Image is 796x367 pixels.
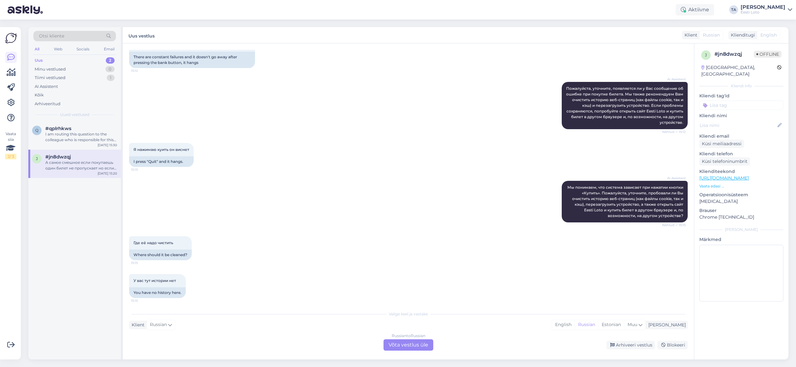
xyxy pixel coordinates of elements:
div: # jn8dwzqj [714,50,754,58]
span: Uued vestlused [60,112,89,118]
span: Nähtud ✓ 15:12 [662,129,686,134]
span: j [705,53,707,57]
p: [MEDICAL_DATA] [699,198,783,205]
div: You have no history here. [129,287,186,298]
div: Arhiveeri vestlus [606,341,655,349]
div: [DATE] 15:30 [98,143,117,147]
div: There are constant failures and it doesn't go away after pressing the bank button, it hangs [129,52,255,68]
span: 15:15 [131,167,155,172]
p: Brauser [699,207,783,214]
input: Lisa tag [699,100,783,110]
span: #jn8dwzqj [45,154,71,160]
div: Where should it be cleaned? [129,249,192,260]
div: [PERSON_NAME] [741,5,785,10]
span: Offline [754,51,782,58]
span: 15:12 [131,68,155,73]
div: Klienditugi [728,32,755,38]
div: Kõik [35,92,44,98]
span: Muu [628,322,637,327]
span: У вас тут истории нет [134,278,176,283]
div: Valige keel ja vastake [129,311,688,317]
div: I am routing this question to the colleague who is responsible for this topic. The reply might ta... [45,131,117,143]
p: Kliendi tag'id [699,93,783,99]
a: [URL][DOMAIN_NAME] [699,175,749,181]
div: 0 [105,66,115,72]
div: Minu vestlused [35,66,66,72]
div: Blokeeri [657,341,688,349]
div: Russian to Russian [392,333,425,339]
div: 1 [107,75,115,81]
div: AI Assistent [35,83,58,90]
div: Klient [682,32,697,38]
span: Russian [150,321,167,328]
div: Vaata siia [5,131,16,159]
div: All [33,45,41,53]
span: AI Assistent [662,176,686,181]
p: Kliendi nimi [699,112,783,119]
div: Socials [75,45,91,53]
div: Kliendi info [699,83,783,89]
span: Russian [703,32,720,38]
label: Uus vestlus [128,31,155,39]
p: Vaata edasi ... [699,183,783,189]
span: Otsi kliente [39,33,64,39]
div: Aktiivne [676,4,714,15]
a: [PERSON_NAME]Eesti Loto [741,5,792,15]
span: Мы понимаем, что система зависает при нажатии кнопки «Купить». Пожалуйста, уточните, пробовали ли... [567,185,684,218]
div: [DATE] 15:20 [98,171,117,176]
div: 2 [106,57,115,64]
div: Web [53,45,64,53]
p: Kliendi email [699,133,783,140]
div: Küsi telefoninumbrit [699,157,750,166]
p: Chrome [TECHNICAL_ID] [699,214,783,221]
div: English [552,320,575,330]
div: Arhiveeritud [35,101,60,107]
span: j [36,156,38,161]
div: [PERSON_NAME] [699,227,783,232]
div: Russian [575,320,598,330]
div: Võta vestlus üle [384,339,433,351]
div: Klient [129,322,145,328]
span: 15:15 [131,261,155,265]
div: I press "Quit" and it hangs. [129,156,194,167]
div: [GEOGRAPHIC_DATA], [GEOGRAPHIC_DATA] [701,64,777,77]
p: Klienditeekond [699,168,783,175]
div: А самое смешное если покупаешь один билет не пропускает но если ты делаешь два пропускает.Что это... [45,160,117,171]
span: Я нажимаю куить он виснет [134,147,189,152]
span: Nähtud ✓ 15:15 [662,223,686,227]
span: q [35,128,38,133]
span: Где её надо чистить [134,240,173,245]
div: TA [729,5,738,14]
div: 2 / 3 [5,154,16,159]
span: Пожалуйста, уточните, появляется ли у Вас сообщение об ошибке при покупке билета. Мы также рекоме... [566,86,684,125]
div: Uus [35,57,43,64]
input: Lisa nimi [700,122,776,129]
p: Kliendi telefon [699,151,783,157]
div: Eesti Loto [741,10,785,15]
div: Estonian [598,320,624,330]
span: English [760,32,777,38]
img: Askly Logo [5,32,17,44]
span: #qplrhkws [45,126,71,131]
p: Märkmed [699,236,783,243]
div: Tiimi vestlused [35,75,65,81]
div: Küsi meiliaadressi [699,140,744,148]
span: AI Assistent [662,77,686,82]
span: 15:15 [131,298,155,303]
p: Operatsioonisüsteem [699,192,783,198]
div: [PERSON_NAME] [646,322,686,328]
div: Email [103,45,116,53]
